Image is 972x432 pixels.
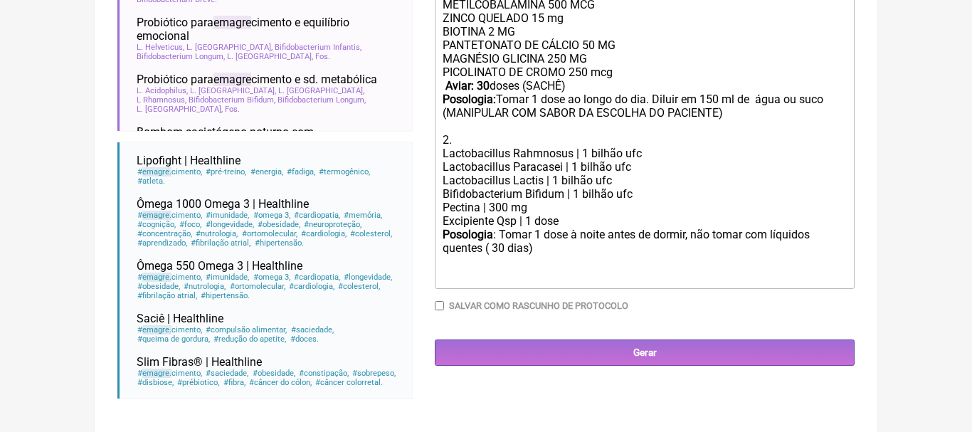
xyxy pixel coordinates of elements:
span: prébiotico [176,378,220,387]
div: PANTETONATO DE CÁLCIO 50 MG MAGNÉSIO GLICINA 250 MG PICOLINATO DE CROMO 250 mcg doses (SACHÊ) Tom... [443,38,847,147]
span: L. [GEOGRAPHIC_DATA] [137,105,223,114]
span: L Rhamnosus [137,95,186,105]
span: sobrepeso [352,369,396,378]
span: L. [GEOGRAPHIC_DATA] [227,52,313,61]
span: Bombom sacietógeno noturno com [MEDICAL_DATA] [137,125,384,152]
span: saciedade [290,325,334,334]
span: constipação [298,369,349,378]
span: hipertensão [200,291,250,300]
label: Salvar como rascunho de Protocolo [449,300,628,311]
span: cimento [137,369,203,378]
span: memória [343,211,383,220]
span: Slim Fibras® | Healthline [137,355,262,369]
span: Bifidobacterium Longum [278,95,366,105]
div: Lactobacillus Rahmnosus | 1 bilhão ufc [443,147,847,160]
span: cardiologia [288,282,335,291]
span: câncer colorretal [315,378,384,387]
span: cimento [137,273,203,282]
span: fibra [222,378,245,387]
span: Bifidobacterium Infantis [275,43,361,52]
span: ortomolecular [228,282,285,291]
span: redução do apetite [213,334,287,344]
span: Probiótico para cimento e equilíbrio emocional [137,16,401,43]
span: cimento [137,325,203,334]
div: Bifidobacterium Bifidum | 1 bilhão ufc [443,187,847,201]
span: omega 3 [252,211,290,220]
span: câncer do cólon [248,378,312,387]
span: longevidade [204,220,254,229]
span: foco [179,220,202,229]
span: cognição [137,220,176,229]
span: obesidade [137,282,181,291]
span: Lipofight | Healthline [137,154,241,167]
span: cardiopatia [293,273,341,282]
span: pré-treino [205,167,247,177]
span: saciedade [205,369,249,378]
span: imunidade [205,273,250,282]
span: emagre [142,273,171,282]
span: hipertensão [253,238,304,248]
span: concentração [137,229,193,238]
span: emagre [213,73,251,86]
div: BIOTINA 2 MG [443,25,847,38]
span: L. Acidophilus [137,86,188,95]
span: L. [GEOGRAPHIC_DATA] [190,86,276,95]
span: fibrilação atrial [190,238,251,248]
span: cardiologia [300,229,347,238]
span: longevidade [343,273,393,282]
span: fibrilação atrial [137,291,198,300]
input: Gerar [435,339,855,366]
span: emagre [142,325,171,334]
span: colesterol [337,282,381,291]
span: doces [289,334,319,344]
span: nutrologia [195,229,238,238]
span: L. Helveticus [137,43,184,52]
span: emagre [213,16,251,29]
span: emagre [142,369,171,378]
span: ortomolecular [241,229,297,238]
div: Lactobacillus Paracasei | 1 bilhão ufc [443,160,847,174]
div: : Tomar 1 dose à noite antes de dormir, não tomar com líquidos quentes ㅤ( 30 dias) [443,228,847,283]
span: disbiose [137,378,174,387]
span: nutrologia [183,282,226,291]
span: cimento [137,211,203,220]
span: neuroproteção [303,220,362,229]
span: emagre [142,211,171,220]
span: Bifidobacterium Longum [137,52,225,61]
span: cardiopatia [293,211,341,220]
strong: Aviar: 30 [445,79,490,93]
span: emagre [142,167,171,177]
span: fadiga [286,167,316,177]
span: L. [GEOGRAPHIC_DATA] [186,43,273,52]
div: Pectina | 300 mg [443,201,847,214]
span: omega 3 [252,273,290,282]
span: Ômega 550 Omega 3 | Healthline [137,259,302,273]
strong: Posologia: [443,93,496,106]
span: Ômega 1000 Omega 3 | Healthline [137,197,309,211]
span: colesterol [349,229,393,238]
span: energia [249,167,283,177]
span: L. [GEOGRAPHIC_DATA] [278,86,364,95]
span: Bifidobacterium Bifidum [189,95,275,105]
span: aprendizado [137,238,188,248]
div: Excipiente Qsp | 1 dose [443,214,847,228]
span: atleta [137,177,166,186]
span: Saciê | Healthline [137,312,223,325]
span: obesidade [257,220,301,229]
span: cimento [137,167,203,177]
strong: Posologia [443,228,493,241]
div: Lactobacillus Lactis | 1 bilhão ufc [443,174,847,187]
span: compulsão alimentar [205,325,287,334]
span: imunidade [205,211,250,220]
span: Fos [315,52,330,61]
span: termogênico [318,167,371,177]
span: obesidade [251,369,295,378]
span: Fos [225,105,240,114]
span: queima de gordura [137,334,211,344]
span: Probiótico para cimento e sd. metabólica [137,73,377,86]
